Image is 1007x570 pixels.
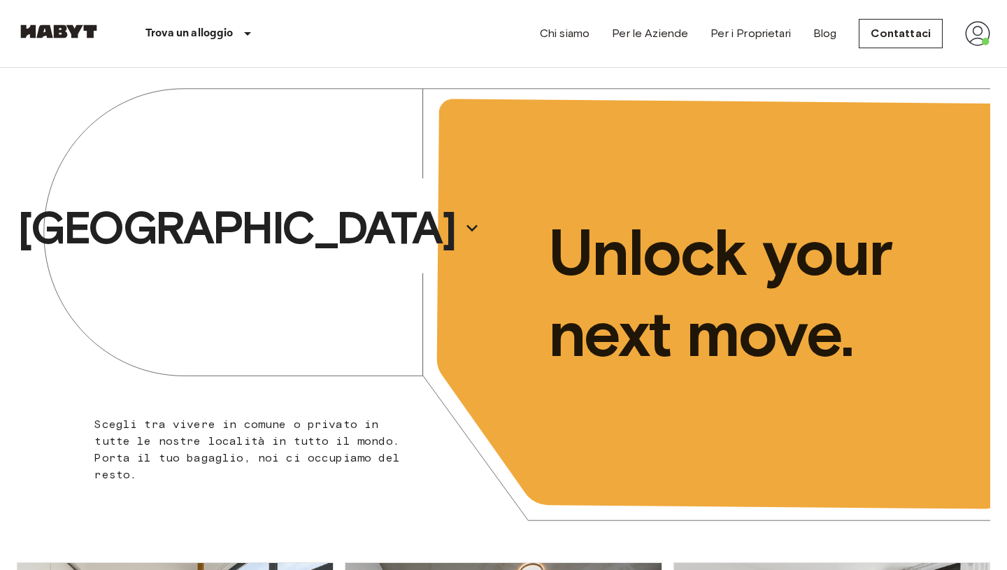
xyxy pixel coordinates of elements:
a: Per i Proprietari [710,25,791,42]
p: [GEOGRAPHIC_DATA] [17,200,455,256]
a: Blog [813,25,837,42]
a: Chi siamo [540,25,590,42]
a: Contattaci [859,19,943,48]
a: Per le Aziende [612,25,688,42]
p: Unlock your next move. [548,212,968,374]
img: avatar [965,21,990,46]
button: [GEOGRAPHIC_DATA] [12,196,486,260]
p: Trova un alloggio [145,25,234,42]
img: Habyt [17,24,101,38]
p: Scegli tra vivere in comune o privato in tutte le nostre località in tutto il mondo. Porta il tuo... [94,416,415,483]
